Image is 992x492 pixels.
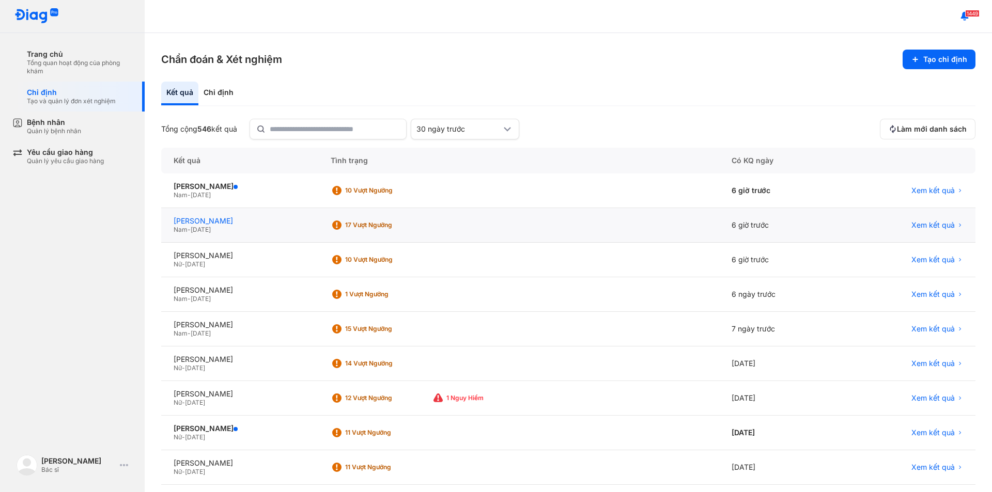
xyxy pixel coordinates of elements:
span: Nam [174,191,188,199]
div: 17 Vượt ngưỡng [345,221,428,229]
span: [DATE] [185,364,205,372]
span: Xem kết quả [911,220,955,230]
div: [PERSON_NAME] [174,320,306,329]
div: [PERSON_NAME] [174,182,306,191]
div: 11 Vượt ngưỡng [345,428,428,437]
span: Làm mới danh sách [897,124,967,134]
div: 10 Vượt ngưỡng [345,256,428,264]
div: Kết quả [161,82,198,105]
div: [DATE] [719,450,841,485]
div: Tạo và quản lý đơn xét nghiệm [27,97,116,105]
div: 11 Vượt ngưỡng [345,463,428,471]
span: Nữ [174,433,182,441]
span: - [182,468,185,475]
div: [DATE] [719,381,841,416]
span: [DATE] [185,260,205,268]
div: [PERSON_NAME] [174,285,306,295]
div: [PERSON_NAME] [174,389,306,399]
div: [DATE] [719,346,841,381]
div: Bệnh nhân [27,118,81,127]
div: Quản lý bệnh nhân [27,127,81,135]
span: 1449 [965,10,980,17]
span: Nữ [174,364,182,372]
span: Nam [174,329,188,337]
span: Xem kết quả [911,359,955,368]
div: 6 giờ trước [719,208,841,243]
div: Tổng cộng kết quả [161,124,237,134]
div: [PERSON_NAME] [174,355,306,364]
button: Tạo chỉ định [903,50,975,69]
div: 14 Vượt ngưỡng [345,359,428,368]
div: [PERSON_NAME] [41,456,116,466]
div: [PERSON_NAME] [174,251,306,260]
span: Nữ [174,468,182,475]
span: Xem kết quả [911,290,955,299]
span: Nam [174,226,188,233]
div: Trang chủ [27,50,132,59]
h3: Chẩn đoán & Xét nghiệm [161,52,282,67]
div: Có KQ ngày [719,148,841,173]
div: 6 ngày trước [719,277,841,312]
span: - [188,329,191,337]
div: Tình trạng [318,148,720,173]
span: [DATE] [191,191,211,199]
span: Xem kết quả [911,428,955,437]
span: - [188,295,191,303]
span: Xem kết quả [911,324,955,334]
span: [DATE] [191,226,211,233]
div: 1 Vượt ngưỡng [345,290,428,298]
span: - [182,433,185,441]
span: [DATE] [185,399,205,406]
span: - [188,226,191,233]
div: Chỉ định [27,88,116,97]
span: [DATE] [191,295,211,303]
div: [PERSON_NAME] [174,216,306,226]
span: Nữ [174,260,182,268]
span: Xem kết quả [911,255,955,264]
div: [PERSON_NAME] [174,458,306,468]
div: 12 Vượt ngưỡng [345,394,428,402]
div: 10 Vượt ngưỡng [345,186,428,195]
span: - [182,364,185,372]
div: 15 Vượt ngưỡng [345,325,428,333]
span: Xem kết quả [911,463,955,472]
span: - [188,191,191,199]
span: - [182,260,185,268]
div: 30 ngày trước [416,124,501,134]
span: [DATE] [191,329,211,337]
div: Yêu cầu giao hàng [27,148,104,157]
span: Nữ [174,399,182,406]
div: 6 giờ trước [719,243,841,277]
span: [DATE] [185,468,205,475]
span: [DATE] [185,433,205,441]
div: 7 ngày trước [719,312,841,346]
span: Xem kết quả [911,186,955,195]
span: 546 [197,124,211,133]
div: 1 Nguy hiểm [446,394,529,402]
div: Quản lý yêu cầu giao hàng [27,157,104,165]
div: Kết quả [161,148,318,173]
img: logo [14,8,59,24]
span: - [182,399,185,406]
span: Nam [174,295,188,303]
div: 6 giờ trước [719,173,841,208]
div: [PERSON_NAME] [174,424,306,433]
div: Tổng quan hoạt động của phòng khám [27,59,132,75]
div: Bác sĩ [41,466,116,474]
div: [DATE] [719,416,841,450]
button: Làm mới danh sách [880,119,975,139]
img: logo [17,455,37,475]
span: Xem kết quả [911,393,955,403]
div: Chỉ định [198,82,239,105]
